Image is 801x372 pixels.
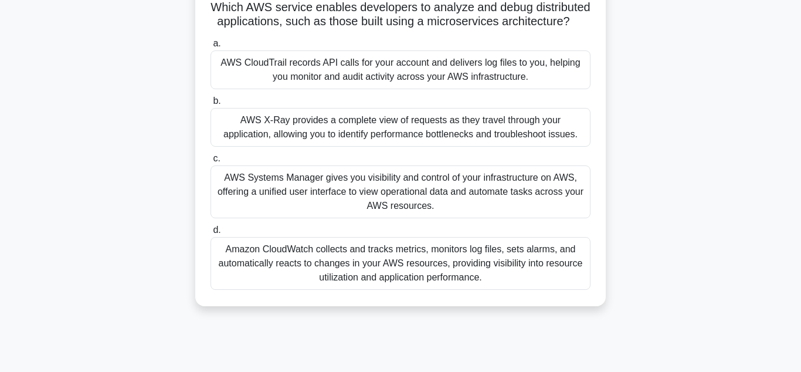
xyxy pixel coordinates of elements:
span: a. [213,38,220,48]
div: AWS X-Ray provides a complete view of requests as they travel through your application, allowing ... [211,108,590,147]
span: b. [213,96,220,106]
div: AWS CloudTrail records API calls for your account and delivers log files to you, helping you moni... [211,50,590,89]
div: AWS Systems Manager gives you visibility and control of your infrastructure on AWS, offering a un... [211,165,590,218]
span: c. [213,153,220,163]
div: Amazon CloudWatch collects and tracks metrics, monitors log files, sets alarms, and automatically... [211,237,590,290]
span: d. [213,225,220,235]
